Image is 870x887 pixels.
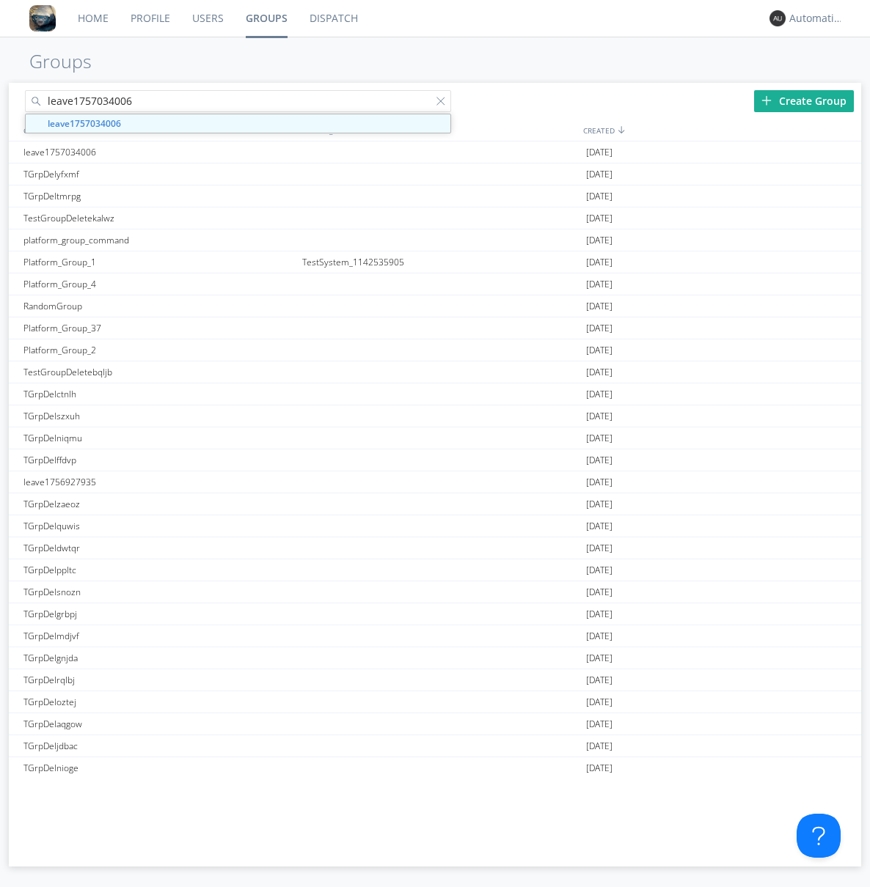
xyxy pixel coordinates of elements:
span: [DATE] [586,449,613,471]
span: [DATE] [586,185,613,207]
div: TGrpDelrqlbj [20,669,299,691]
div: TGrpDelniqmu [20,427,299,449]
span: [DATE] [586,471,613,493]
div: TGrpDelyfxmf [20,163,299,185]
a: Platform_Group_4[DATE] [9,273,861,295]
a: TGrpDelsnozn[DATE] [9,581,861,603]
div: TGrpDelgrbpj [20,603,299,625]
div: TGrpDelctnlh [20,383,299,405]
a: TestGroupDeletebqljb[DATE] [9,361,861,383]
div: TGrpDelffdvp [20,449,299,471]
a: TGrpDeloztej[DATE] [9,691,861,713]
img: plus.svg [761,95,772,106]
div: leave1756927935 [20,471,299,493]
span: [DATE] [586,427,613,449]
a: Platform_Group_37[DATE] [9,317,861,339]
span: [DATE] [586,669,613,691]
div: TestGroupDeletekalwz [20,207,299,229]
div: TGrpDelszxuh [20,405,299,427]
a: TGrpDeljdbac[DATE] [9,735,861,757]
span: [DATE] [586,295,613,317]
a: TGrpDelquwis[DATE] [9,515,861,537]
a: TGrpDelppltc[DATE] [9,559,861,581]
span: [DATE] [586,207,613,229]
span: [DATE] [586,537,613,559]
a: TGrpDelrqlbj[DATE] [9,669,861,691]
span: [DATE] [586,493,613,515]
a: platform_group_command[DATE] [9,229,861,251]
span: [DATE] [586,581,613,603]
span: [DATE] [586,735,613,757]
span: [DATE] [586,603,613,625]
span: [DATE] [586,361,613,383]
div: Platform_Group_37 [20,317,299,339]
a: TGrpDelzaeoz[DATE] [9,493,861,515]
div: TestGroupDeletebqljb [20,361,299,383]
div: TGrpDelmdjvf [20,625,299,647]
iframe: Toggle Customer Support [797,814,841,858]
span: [DATE] [586,625,613,647]
a: TGrpDelctnlh[DATE] [9,383,861,405]
div: Platform_Group_4 [20,273,299,295]
div: TGrpDelquwis [20,515,299,537]
div: GROUPS [20,119,295,141]
div: RandomGroup [20,295,299,317]
a: Platform_Group_1TestSystem_1142535905[DATE] [9,251,861,273]
a: leave1756927935[DATE] [9,471,861,493]
a: TGrpDelniqmu[DATE] [9,427,861,449]
div: Automation+0004 [789,11,844,26]
input: Search groups [25,90,451,112]
span: [DATE] [586,559,613,581]
a: TGrpDelnioge[DATE] [9,757,861,779]
span: [DATE] [586,339,613,361]
span: [DATE] [586,317,613,339]
span: [DATE] [586,163,613,185]
a: TGrpDeltmrpg[DATE] [9,185,861,207]
span: [DATE] [586,515,613,537]
div: TGrpDeldwtqr [20,537,299,559]
img: 373638.png [770,10,786,26]
span: [DATE] [586,647,613,669]
div: TGrpDeltmrpg [20,185,299,207]
a: TGrpDelaqgow[DATE] [9,713,861,735]
div: TGrpDeljdbac [20,735,299,757]
span: [DATE] [586,405,613,427]
div: Platform_Group_2 [20,339,299,361]
div: leave1757034006 [20,141,299,163]
span: [DATE] [586,691,613,713]
h1: Groups [29,51,870,72]
span: [DATE] [586,273,613,295]
strong: leave1757034006 [48,117,121,130]
a: TGrpDelyfxmf[DATE] [9,163,861,185]
a: Platform_Group_2[DATE] [9,339,861,361]
div: Create Group [754,90,854,112]
div: Platform_Group_1 [20,251,299,273]
a: TGrpDelmdjvf[DATE] [9,625,861,647]
span: [DATE] [586,141,613,163]
div: CREATED [580,119,862,141]
a: TGrpDelgnjda[DATE] [9,647,861,669]
a: TestGroupDeletekalwz[DATE] [9,207,861,229]
img: 8ff700cf5bab4eb8a436322861af2272 [29,5,56,32]
div: TGrpDelsnozn [20,581,299,603]
div: TGrpDelzaeoz [20,493,299,515]
a: TGrpDelgrbpj[DATE] [9,603,861,625]
span: [DATE] [586,757,613,779]
div: TGrpDelnioge [20,757,299,779]
div: platform_group_command [20,229,299,251]
span: [DATE] [586,383,613,405]
a: leave1757034006[DATE] [9,141,861,163]
div: TGrpDeloztej [20,691,299,713]
div: TGrpDelaqgow [20,713,299,735]
a: RandomGroup[DATE] [9,295,861,317]
a: TGrpDelszxuh[DATE] [9,405,861,427]
a: TGrpDelffdvp[DATE] [9,449,861,471]
div: TGrpDelppltc [20,559,299,581]
span: [DATE] [586,229,613,251]
span: [DATE] [586,251,613,273]
a: TGrpDeldwtqr[DATE] [9,537,861,559]
div: TestSystem_1142535905 [299,251,582,273]
div: TGrpDelgnjda [20,647,299,669]
span: [DATE] [586,713,613,735]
